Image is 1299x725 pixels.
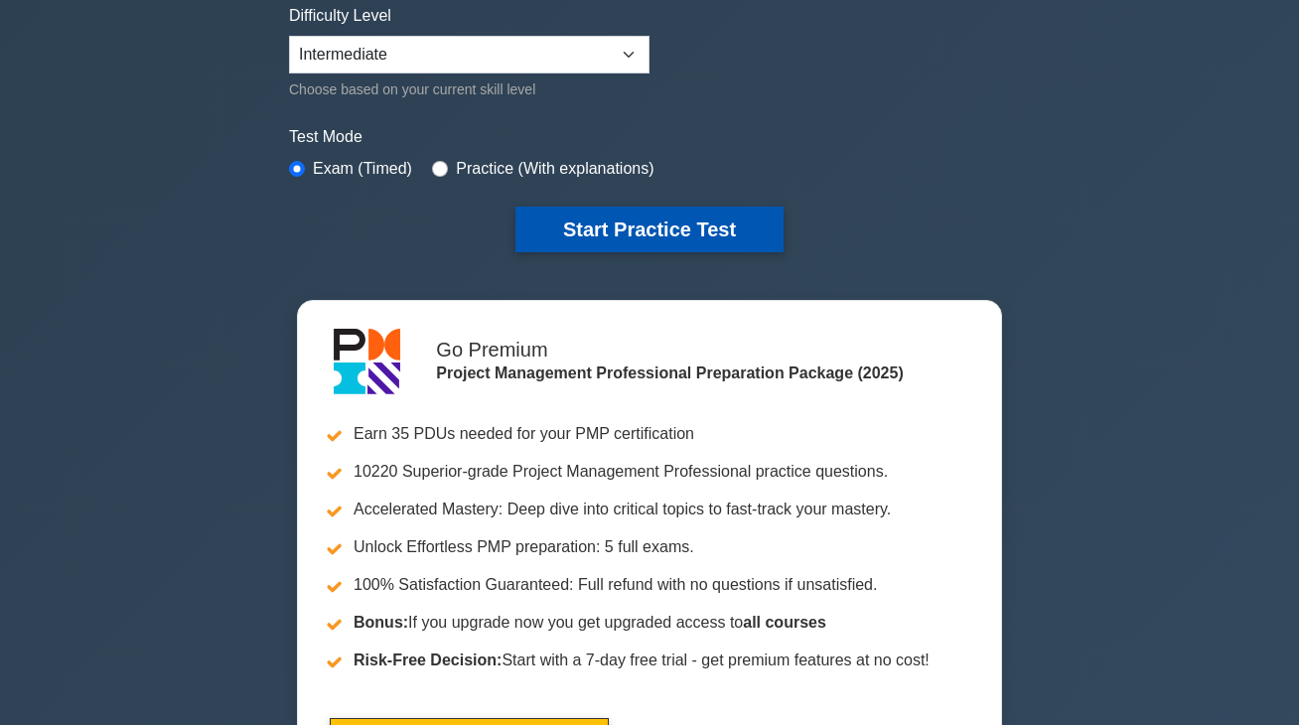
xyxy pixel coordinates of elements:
button: Start Practice Test [515,207,784,252]
label: Difficulty Level [289,4,391,28]
label: Practice (With explanations) [456,157,653,181]
div: Choose based on your current skill level [289,77,649,101]
label: Test Mode [289,125,1010,149]
label: Exam (Timed) [313,157,412,181]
